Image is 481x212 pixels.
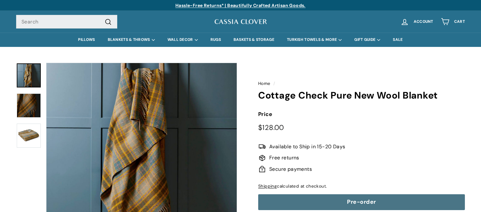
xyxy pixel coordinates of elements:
[269,143,345,151] span: Available to Ship in 15-20 Days
[101,33,161,47] summary: BLANKETS & THROWS
[72,33,101,47] a: PILLOWS
[16,15,117,29] input: Search
[258,80,465,87] nav: breadcrumbs
[17,93,41,118] img: Cottage Check Pure New Wool Blanket
[204,33,227,47] a: RUGS
[348,33,387,47] summary: GIFT GUIDE
[161,33,204,47] summary: WALL DECOR
[387,33,409,47] a: SALE
[347,198,376,206] span: Pre-order
[258,194,465,210] button: Pre-order
[17,124,41,148] img: Cottage Check Pure New Wool Blanket
[258,110,465,119] label: Price
[272,81,277,86] span: /
[258,123,284,132] span: $128.00
[227,33,281,47] a: BASKETS & STORAGE
[269,154,299,162] span: Free returns
[175,3,306,8] a: Hassle-Free Returns* | Beautifully Crafted Artisan Goods.
[414,20,433,24] span: Account
[437,12,469,31] a: Cart
[397,12,437,31] a: Account
[258,90,465,101] h1: Cottage Check Pure New Wool Blanket
[3,33,478,47] div: Primary
[258,183,465,190] div: calculated at checkout.
[269,165,312,173] span: Secure payments
[258,183,277,189] a: Shipping
[258,81,271,86] a: Home
[17,63,41,87] a: Cottage Check Pure New Wool Blanket
[454,20,465,24] span: Cart
[281,33,348,47] summary: TURKISH TOWELS & MORE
